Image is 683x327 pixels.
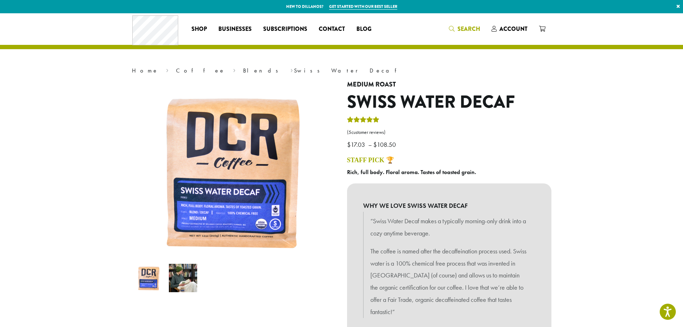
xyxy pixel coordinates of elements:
img: Swiss Water Decaf by Dillanos Coffee Roasters [135,264,163,292]
span: $ [373,140,377,149]
span: Blog [356,25,371,34]
a: Home [132,67,158,74]
span: › [233,64,236,75]
a: Staff Pick 🏆 [347,157,394,164]
span: $ [347,140,351,149]
span: › [290,64,293,75]
span: Subscriptions [263,25,307,34]
span: Search [457,25,480,33]
span: Account [499,25,527,33]
nav: Breadcrumb [132,66,551,75]
p: “Swiss Water Decaf makes a typically morning-only drink into a cozy anytime beverage. [370,215,528,239]
a: Coffee [176,67,225,74]
bdi: 17.03 [347,140,367,149]
a: (5customer reviews) [347,129,551,136]
span: Shop [191,25,207,34]
span: › [166,64,169,75]
a: Blends [243,67,283,74]
bdi: 108.50 [373,140,398,149]
p: The coffee is named after the decaffeination process used. Swiss water is a 100% chemical free pr... [370,245,528,318]
span: Contact [319,25,345,34]
b: Rich, full body. Floral aroma. Tastes of toasted grain. [347,168,476,176]
span: Businesses [218,25,252,34]
span: 5 [348,129,351,135]
b: WHY WE LOVE SWISS WATER DECAF [363,200,535,212]
img: Swiss Water Decaf - Image 2 [169,264,197,292]
a: Search [443,23,486,35]
span: – [368,140,372,149]
div: Rated 5.00 out of 5 [347,116,379,126]
h4: Medium Roast [347,81,551,89]
a: Shop [186,23,213,35]
a: Get started with our best seller [329,4,397,10]
h1: Swiss Water Decaf [347,92,551,113]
